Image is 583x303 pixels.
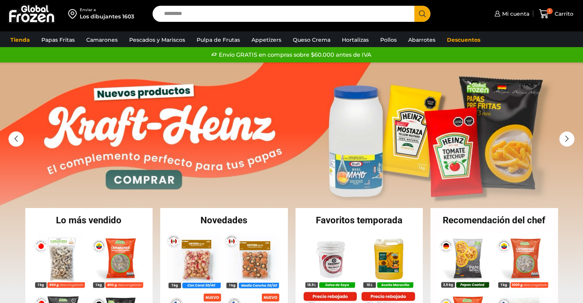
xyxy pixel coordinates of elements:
span: Mi cuenta [500,10,529,18]
a: Queso Crema [289,33,334,47]
a: Descuentos [443,33,484,47]
a: Pollos [376,33,401,47]
span: 1 [547,8,553,14]
img: address-field-icon.svg [68,7,80,20]
h2: Lo más vendido [25,216,153,225]
div: Next slide [559,131,575,147]
div: Los dibujantes 1603 [80,13,134,20]
a: Mi cuenta [493,6,529,21]
a: Tienda [7,33,34,47]
button: Search button [414,6,430,22]
div: Previous slide [8,131,24,147]
a: Pulpa de Frutas [193,33,244,47]
a: Abarrotes [404,33,439,47]
h2: Novedades [160,216,288,225]
a: Papas Fritas [38,33,79,47]
a: Camarones [82,33,122,47]
span: Carrito [553,10,573,18]
a: Hortalizas [338,33,373,47]
a: Pescados y Mariscos [125,33,189,47]
h2: Favoritos temporada [296,216,423,225]
a: Appetizers [248,33,285,47]
a: 1 Carrito [537,5,575,23]
div: Enviar a [80,7,134,13]
h2: Recomendación del chef [430,216,558,225]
